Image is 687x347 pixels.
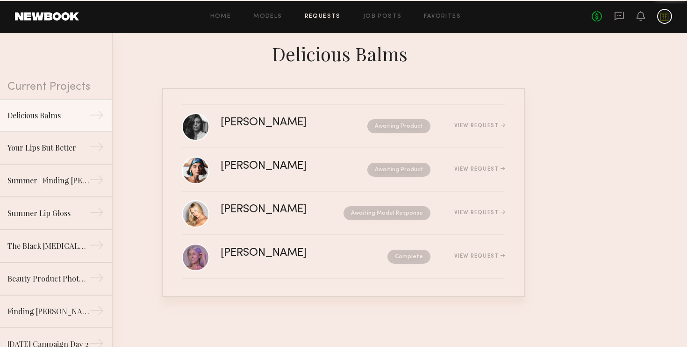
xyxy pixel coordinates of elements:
div: [PERSON_NAME] [221,117,337,128]
div: Delicious Balms [162,40,525,65]
div: [PERSON_NAME] [221,161,337,172]
a: Models [253,14,282,20]
div: → [89,108,104,126]
nb-request-status: Awaiting Product [367,119,430,133]
a: [PERSON_NAME]Awaiting Model ResponseView Request [182,192,505,235]
a: [PERSON_NAME]Awaiting ProductView Request [182,105,505,148]
div: View Request [454,253,505,259]
a: Job Posts [363,14,402,20]
a: Favorites [424,14,461,20]
div: View Request [454,210,505,216]
div: Summer Lip Gloss [7,208,89,219]
div: → [89,139,104,158]
div: Delicious Balms [7,110,89,121]
div: View Request [454,166,505,172]
div: → [89,205,104,224]
nb-request-status: Awaiting Product [367,163,430,177]
nb-request-status: Awaiting Model Response [343,206,430,220]
div: View Request [454,123,505,129]
div: → [89,303,104,322]
a: [PERSON_NAME]Awaiting ProductView Request [182,148,505,192]
div: [PERSON_NAME] [221,204,325,215]
div: → [89,270,104,289]
div: → [89,238,104,256]
div: The Black [MEDICAL_DATA] Lifestyle Photoshoot [7,240,89,252]
div: Beauty Product Photoshoot | Lip Balms [7,273,89,284]
div: Your Lips But Better [7,142,89,153]
a: Home [210,14,231,20]
div: Summer | Finding [PERSON_NAME] [7,175,89,186]
nb-request-status: Complete [387,250,430,264]
div: [PERSON_NAME] [221,248,347,259]
a: Requests [305,14,341,20]
div: → [89,172,104,191]
div: Finding [PERSON_NAME] Beauty IG Live [7,306,89,317]
a: [PERSON_NAME]CompleteView Request [182,235,505,279]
